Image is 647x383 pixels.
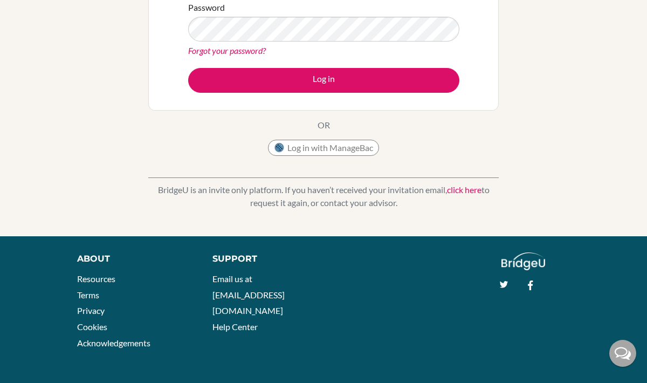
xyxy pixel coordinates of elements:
[148,183,499,209] p: BridgeU is an invite only platform. If you haven’t received your invitation email, to request it ...
[212,273,285,316] a: Email us at [EMAIL_ADDRESS][DOMAIN_NAME]
[77,273,115,284] a: Resources
[188,1,225,14] label: Password
[501,252,545,270] img: logo_white@2x-f4f0deed5e89b7ecb1c2cc34c3e3d731f90f0f143d5ea2071677605dd97b5244.png
[77,322,107,332] a: Cookies
[77,252,188,265] div: About
[188,45,266,56] a: Forgot your password?
[188,68,459,93] button: Log in
[318,119,330,132] p: OR
[268,140,379,156] button: Log in with ManageBac
[25,8,47,17] span: Help
[212,322,258,332] a: Help Center
[77,290,99,300] a: Terms
[77,305,105,316] a: Privacy
[212,252,313,265] div: Support
[77,338,150,348] a: Acknowledgements
[447,184,481,195] a: click here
